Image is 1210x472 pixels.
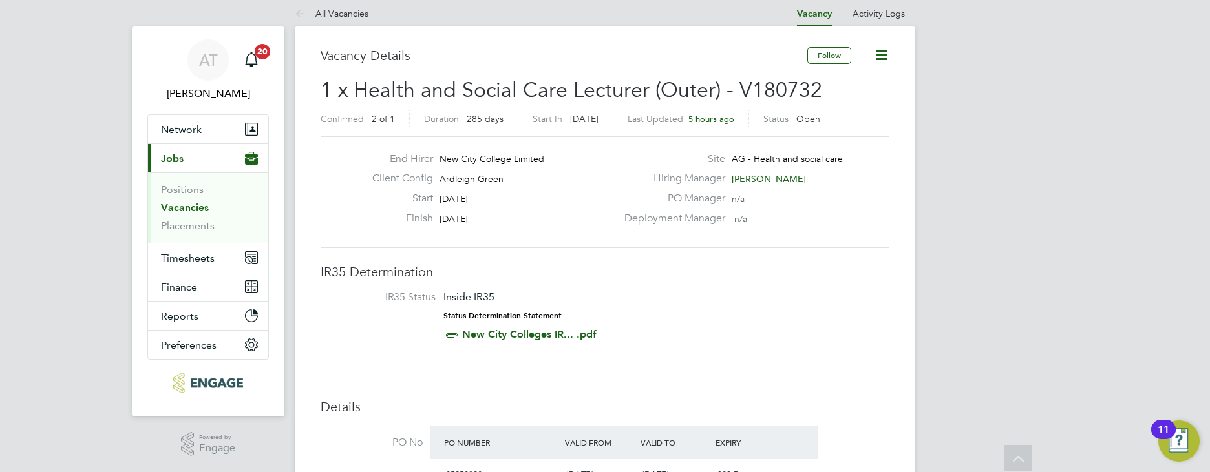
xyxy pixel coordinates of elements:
span: Timesheets [161,252,215,264]
a: Activity Logs [853,8,905,19]
span: n/a [732,193,745,205]
span: New City College Limited [440,153,544,165]
span: [PERSON_NAME] [732,173,806,185]
a: 20 [239,39,264,81]
span: 2 of 1 [372,113,395,125]
label: Deployment Manager [617,212,725,225]
label: Hiring Manager [617,172,725,185]
label: Last Updated [628,113,683,125]
a: Placements [161,220,215,232]
span: Jobs [161,152,184,165]
label: PO Manager [617,192,725,205]
span: AT [199,52,218,68]
label: Status [763,113,789,125]
button: Timesheets [148,243,268,272]
label: Start [362,192,433,205]
img: tr2rec-logo-retina.png [173,373,242,393]
span: Inside IR35 [443,291,494,303]
span: 1 x Health and Social Care Lecturer (Outer) - V180732 [321,77,822,103]
span: Reports [161,310,198,322]
label: End Hirer [362,152,433,166]
span: Ardleigh Green [440,173,504,185]
label: Confirmed [321,113,364,125]
span: [DATE] [570,113,599,125]
button: Jobs [148,144,268,172]
span: 285 days [467,113,504,125]
a: New City Colleges IR... .pdf [462,328,597,340]
h3: Vacancy Details [321,47,807,64]
label: Duration [424,113,459,125]
a: Positions [161,183,204,196]
button: Network [148,115,268,143]
strong: Status Determination Statement [443,311,562,320]
span: Powered by [199,432,235,443]
button: Reports [148,302,268,330]
a: AT[PERSON_NAME] [147,39,269,101]
div: PO Number [441,431,562,454]
button: Preferences [148,331,268,359]
div: Expiry [712,431,788,454]
span: Finance [161,281,197,293]
div: Valid To [637,431,713,454]
span: [DATE] [440,213,468,225]
a: All Vacancies [295,8,368,19]
span: Annie Trotter [147,86,269,101]
span: n/a [734,213,747,225]
button: Follow [807,47,851,64]
span: 20 [255,44,270,59]
label: Start In [533,113,562,125]
a: Vacancies [161,201,209,214]
span: Preferences [161,339,217,351]
span: Network [161,123,202,136]
h3: Details [321,398,889,415]
div: Valid From [562,431,637,454]
span: [DATE] [440,193,468,205]
label: PO No [321,436,423,449]
a: Go to home page [147,373,269,393]
span: 5 hours ago [688,114,734,125]
nav: Main navigation [132,26,284,416]
span: Open [796,113,820,125]
label: Client Config [362,172,433,185]
div: 11 [1158,429,1169,446]
label: IR35 Status [334,291,436,304]
a: Vacancy [797,8,832,19]
button: Open Resource Center, 11 new notifications [1158,420,1200,462]
button: Finance [148,272,268,301]
h3: IR35 Determination [321,263,889,280]
span: Engage [199,443,235,454]
span: AG - Health and social care [732,153,843,165]
a: Powered byEngage [181,432,236,457]
label: Finish [362,212,433,225]
div: Jobs [148,172,268,243]
label: Site [617,152,725,166]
